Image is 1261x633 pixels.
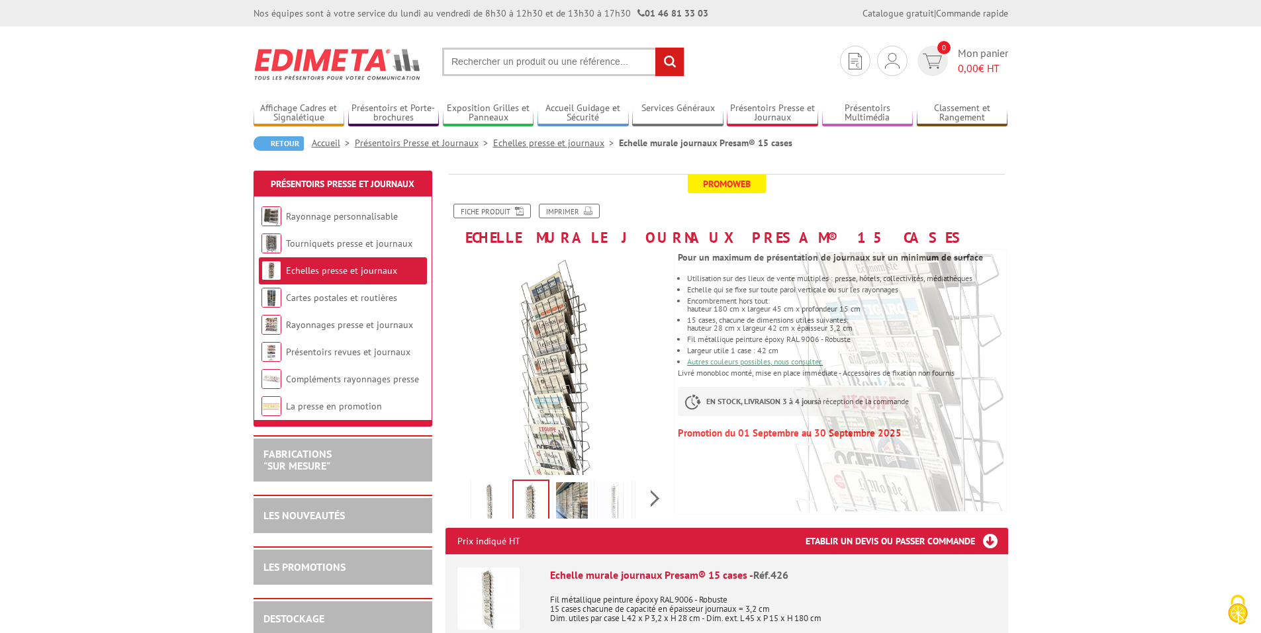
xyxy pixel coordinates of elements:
strong: 01 46 81 33 03 [637,7,708,19]
a: Rayonnage personnalisable [286,210,398,222]
a: FABRICATIONS"Sur Mesure" [263,447,332,472]
img: Présentoirs revues et journaux [261,342,281,362]
a: Présentoirs et Porte-brochures [348,103,440,124]
a: Compléments rayonnages presse [286,373,419,385]
a: Commande rapide [936,7,1008,19]
img: echelle_journaux_presse_remplie_zoom_426.jpg [514,481,548,522]
a: LES NOUVEAUTÉS [263,509,345,522]
a: Présentoirs Multimédia [822,103,913,124]
a: Cartes postales et routières [286,292,397,304]
img: Cookies (fenêtre modale) [1221,593,1254,626]
a: Accueil Guidage et Sécurité [537,103,629,124]
button: Cookies (fenêtre modale) [1215,588,1261,633]
a: Catalogue gratuit [863,7,934,19]
img: echelle_journaux_presse_remplie_426.jpg [474,482,506,523]
span: Next [649,487,661,509]
a: Services Généraux [632,103,724,124]
a: Accueil [312,137,355,149]
img: Rayonnages presse et journaux [261,315,281,335]
span: Réf.426 [753,568,788,581]
a: Echelles presse et journaux [493,137,619,149]
a: DESTOCKAGE [263,612,324,625]
a: Exposition Grilles et Panneaux [443,103,534,124]
img: Tourniquets presse et journaux [261,233,281,253]
img: echelle_journaux_presse_vide_croquis_426.jpg [597,482,629,523]
p: Prix indiqué HT [457,528,520,554]
a: LES PROMOTIONS [263,560,346,573]
img: echelle_journaux_presse_vide_zoom_426.jpg [638,482,670,523]
a: Echelles presse et journaux [286,265,397,276]
a: devis rapide 0 Mon panier 0,00€ HT [914,46,1008,76]
a: Rayonnages presse et journaux [286,319,413,331]
span: 0,00 [958,62,978,75]
img: echelle_journaux_presse_remplie_zoom_426.jpg [445,252,669,475]
h3: Etablir un devis ou passer commande [806,528,1008,554]
img: devis rapide [885,53,900,69]
a: Présentoirs Presse et Journaux [271,178,414,190]
img: Cartes postales et routières [261,288,281,308]
span: 0 [937,41,951,54]
p: Fil métallique peinture époxy RAL 9006 - Robuste 15 cases chacune de capacité en épaisseur journa... [550,586,996,623]
span: Mon panier [958,46,1008,76]
img: La presse en promotion [261,396,281,416]
a: Classement et Rangement [917,103,1008,124]
img: Edimeta [254,40,422,89]
input: rechercher [655,48,684,76]
a: La presse en promotion [286,400,382,412]
img: echelle_journaux_presse_remplie_mise_en_scene_426.jpg [556,482,588,523]
a: Tourniquets presse et journaux [286,237,412,249]
img: Rayonnage personnalisable [261,206,281,226]
img: Echelle murale journaux Presam® 15 cases [457,568,520,630]
input: Rechercher un produit ou une référence... [442,48,684,76]
a: Présentoirs revues et journaux [286,346,410,358]
img: Echelles presse et journaux [261,261,281,280]
a: Présentoirs Presse et Journaux [355,137,493,149]
div: Echelle murale journaux Presam® 15 cases - [550,568,996,583]
img: devis rapide [849,53,862,69]
a: Fiche produit [453,204,531,218]
div: | [863,7,1008,20]
a: Imprimer [539,204,600,218]
a: Présentoirs Presse et Journaux [727,103,818,124]
a: Retour [254,136,304,151]
li: Echelle murale journaux Presam® 15 cases [619,136,792,149]
span: Promoweb [688,175,766,193]
div: Nos équipes sont à votre service du lundi au vendredi de 8h30 à 12h30 et de 13h30 à 17h30 [254,7,708,20]
img: devis rapide [923,54,942,69]
span: € HT [958,61,1008,76]
img: Compléments rayonnages presse [261,369,281,389]
a: Affichage Cadres et Signalétique [254,103,345,124]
